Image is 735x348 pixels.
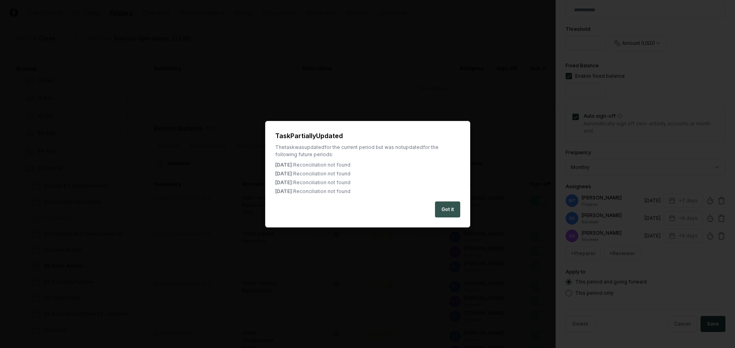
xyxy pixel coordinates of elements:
[275,162,292,168] span: [DATE]
[292,179,350,185] span: : Reconciliation not found
[275,131,460,141] h2: Task Partially Updated
[292,162,350,168] span: : Reconciliation not found
[275,179,292,185] span: [DATE]
[435,201,460,217] button: Got it
[292,188,350,194] span: : Reconciliation not found
[275,171,292,177] span: [DATE]
[275,144,460,158] div: The task was updated for the current period but was not updated for the following future periods:
[292,171,350,177] span: : Reconciliation not found
[275,188,292,194] span: [DATE]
